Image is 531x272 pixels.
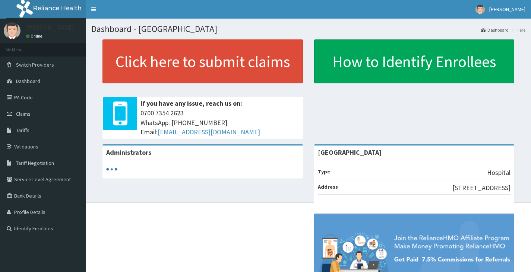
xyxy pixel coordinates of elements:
b: Type [318,168,330,175]
a: How to Identify Enrollees [314,39,515,83]
span: Tariff Negotiation [16,160,54,166]
h1: Dashboard - [GEOGRAPHIC_DATA] [91,24,525,34]
a: [EMAIL_ADDRESS][DOMAIN_NAME] [158,128,260,136]
b: Administrators [106,148,151,157]
span: 0700 7354 2623 WhatsApp: [PHONE_NUMBER] Email: [140,108,299,137]
p: [PERSON_NAME] [26,24,75,31]
span: Claims [16,111,31,117]
a: Dashboard [481,27,509,33]
strong: [GEOGRAPHIC_DATA] [318,148,382,157]
p: Hospital [487,168,511,177]
span: Switch Providers [16,61,54,68]
span: [PERSON_NAME] [489,6,525,13]
span: Tariffs [16,127,29,134]
img: User Image [4,22,20,39]
b: If you have any issue, reach us on: [140,99,242,108]
a: Online [26,33,44,39]
a: Click here to submit claims [102,39,303,83]
b: Address [318,183,338,190]
span: Dashboard [16,78,40,84]
img: User Image [475,5,485,14]
svg: audio-loading [106,164,117,175]
li: Here [509,27,525,33]
p: [STREET_ADDRESS] [452,183,511,193]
